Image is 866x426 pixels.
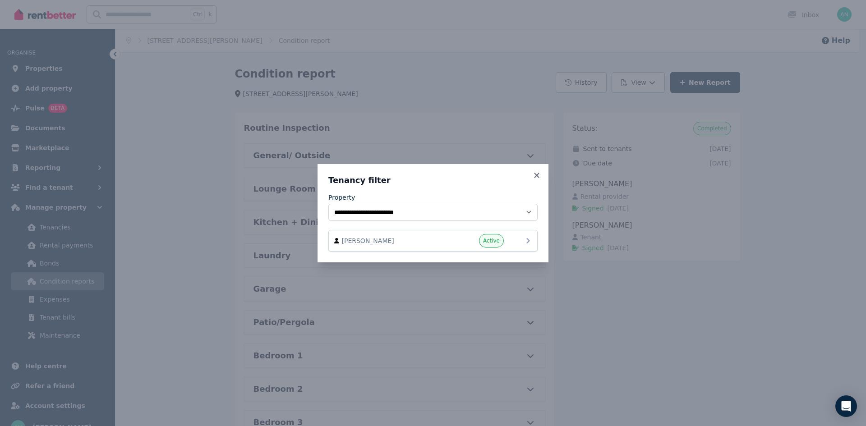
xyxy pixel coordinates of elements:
[328,230,538,252] a: [PERSON_NAME]Active
[328,175,538,186] h3: Tenancy filter
[483,237,500,244] span: Active
[328,193,355,202] label: Property
[835,395,857,417] div: Open Intercom Messenger
[342,236,445,245] span: [PERSON_NAME]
